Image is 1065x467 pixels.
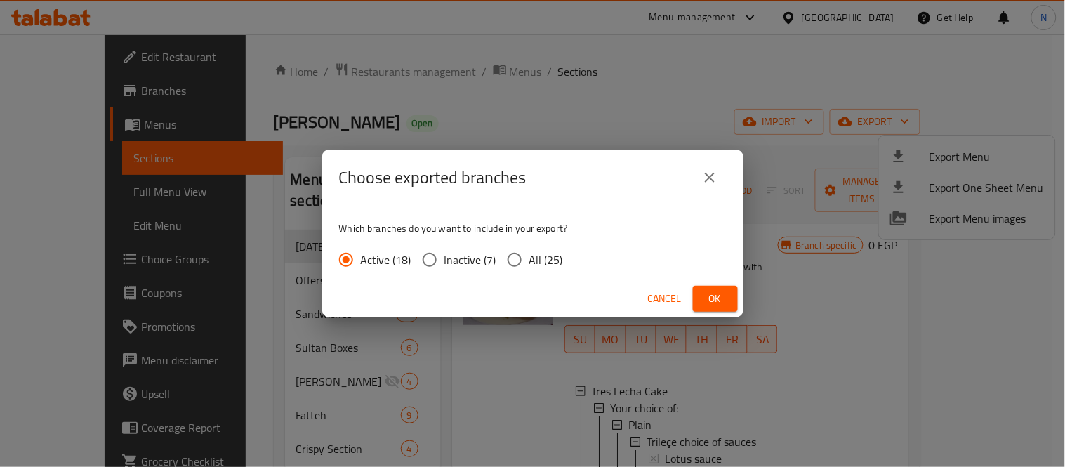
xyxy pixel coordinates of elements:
[529,251,563,268] span: All (25)
[444,251,496,268] span: Inactive (7)
[361,251,411,268] span: Active (18)
[642,286,687,312] button: Cancel
[704,290,727,308] span: Ok
[339,221,727,235] p: Which branches do you want to include in your export?
[648,290,682,308] span: Cancel
[693,286,738,312] button: Ok
[339,166,527,189] h2: Choose exported branches
[693,161,727,195] button: close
